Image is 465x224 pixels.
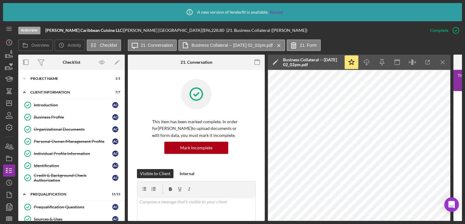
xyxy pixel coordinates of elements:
div: Organizational Documents [34,127,112,132]
div: In Review [18,27,40,34]
a: IdentificationAC [21,160,122,172]
a: Reload [270,10,283,15]
button: Visible to Client [137,169,173,178]
button: 21. Form [287,39,321,51]
label: Activity [68,43,81,48]
label: Checklist [100,43,117,48]
div: Sources & Uses [34,217,112,222]
a: Personal Owner/Management ProfileAC [21,135,122,148]
a: Business ProfileAC [21,111,122,123]
b: [PERSON_NAME] Caribbean Cuisine LLC [45,28,122,33]
button: Business Collateral -- [DATE] 02_02pm.pdf [178,39,285,51]
div: Mark Incomplete [180,142,212,154]
div: | 21. Business Collateral ([PERSON_NAME]) [226,28,307,33]
div: A C [112,114,118,120]
div: [PERSON_NAME] [GEOGRAPHIC_DATA] | [124,28,203,33]
div: Checklist [63,60,80,65]
div: A C [112,138,118,144]
button: Activity [54,39,85,51]
div: Business Collateral -- [DATE] 02_02pm.pdf [283,57,341,67]
div: | [45,28,124,33]
div: Business Profile [34,115,112,120]
label: Business Collateral -- [DATE] 02_02pm.pdf [191,43,273,48]
div: A C [112,204,118,210]
a: Credit & Background Check AuthorizationAC [21,172,122,184]
div: A C [112,102,118,108]
button: Checklist [87,39,121,51]
div: 7 / 7 [109,90,120,94]
label: 21. Conversation [141,43,173,48]
div: Visible to Client [140,169,170,178]
div: 1 / 1 [109,77,120,80]
div: $96,228.80 [203,28,226,33]
p: This item has been marked complete. In order for [PERSON_NAME] to upload documents or edit form d... [152,118,240,139]
button: Overview [18,39,53,51]
div: Individual Profile Information [34,151,112,156]
a: Individual Profile InformationAC [21,148,122,160]
div: Complete [430,24,448,36]
div: A C [112,126,118,132]
label: Overview [31,43,49,48]
div: Identification [34,163,112,168]
div: Client Information [30,90,105,94]
div: A C [112,216,118,222]
a: IntroductionAC [21,99,122,111]
div: 11 / 13 [109,192,120,196]
div: Project Name [30,77,105,80]
div: Prequalification Questions [34,205,112,209]
div: A C [112,151,118,157]
a: Organizational DocumentsAC [21,123,122,135]
div: Open Intercom Messenger [444,197,459,212]
div: Personal Owner/Management Profile [34,139,112,144]
div: Prequalification [30,192,105,196]
div: Credit & Background Check Authorization [34,173,112,183]
button: Mark Incomplete [164,142,228,154]
button: Internal [177,169,198,178]
button: 21. Conversation [128,39,177,51]
a: Prequalification QuestionsAC [21,201,122,213]
button: Complete [424,24,462,36]
div: A new version of lenderfit is available. [182,5,283,20]
div: 21. Conversation [180,60,212,65]
label: 21. Form [300,43,317,48]
div: A C [112,163,118,169]
div: Internal [180,169,194,178]
div: A C [112,175,118,181]
div: Introduction [34,103,112,107]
